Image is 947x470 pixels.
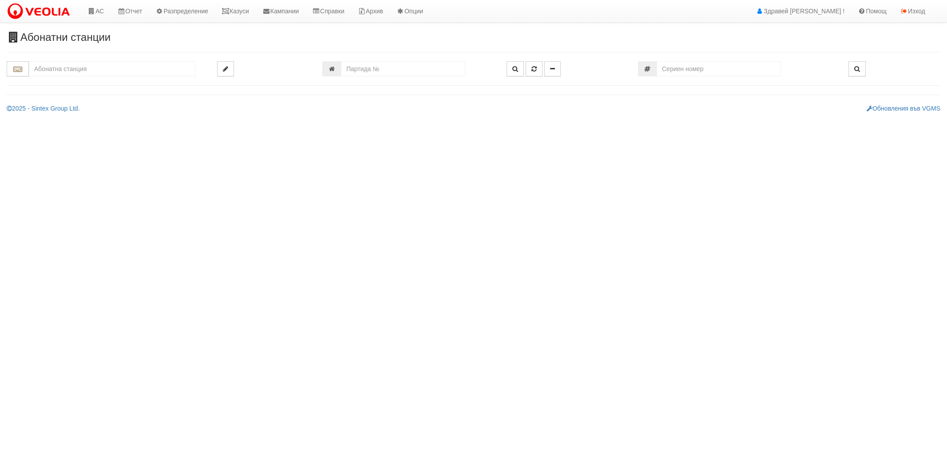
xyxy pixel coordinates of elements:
img: VeoliaLogo.png [7,2,74,21]
h3: Абонатни станции [7,32,940,43]
input: Сериен номер [657,61,781,76]
input: Партида № [341,61,465,76]
input: Абонатна станция [29,61,195,76]
a: 2025 - Sintex Group Ltd. [7,105,80,112]
a: Обновления във VGMS [867,105,940,112]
